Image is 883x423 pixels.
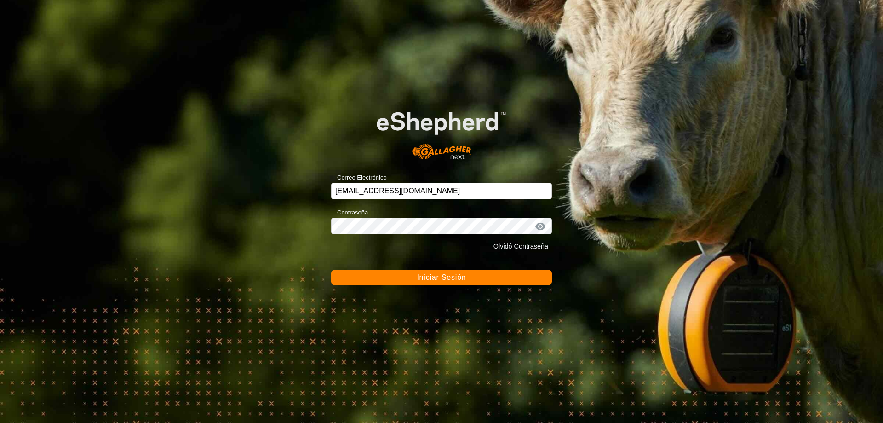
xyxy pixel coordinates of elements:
input: Correo Electrónico [331,183,552,199]
label: Contraseña [331,208,368,217]
img: Logo de eShepherd [353,93,530,169]
a: Olvidó Contraseña [493,243,548,250]
button: Iniciar Sesión [331,270,552,285]
label: Correo Electrónico [331,173,387,182]
span: Iniciar Sesión [417,273,466,281]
